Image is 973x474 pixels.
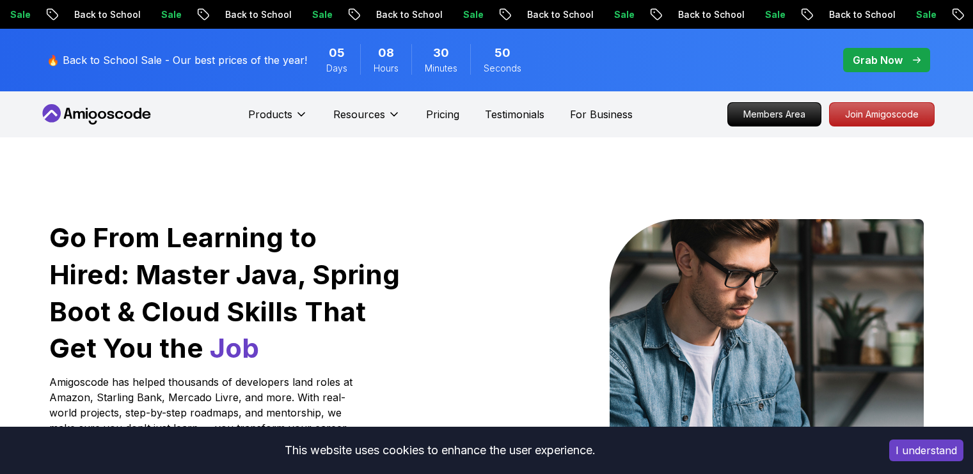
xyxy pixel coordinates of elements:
span: Hours [374,62,399,75]
a: For Business [570,107,633,122]
a: Members Area [727,102,821,126]
p: Resources [333,107,385,122]
a: Join Amigoscode [829,102,935,126]
p: Join Amigoscode [830,103,934,126]
p: Members Area [728,103,821,126]
span: Job [210,332,259,364]
p: Sale [818,8,858,21]
p: Back to School [429,8,516,21]
span: 5 Days [329,44,345,62]
p: Sale [516,8,557,21]
a: Testimonials [485,107,544,122]
span: 50 Seconds [494,44,510,62]
p: Sale [365,8,406,21]
span: 30 Minutes [433,44,449,62]
p: 🔥 Back to School Sale - Our best prices of the year! [47,52,307,68]
p: Back to School [278,8,365,21]
button: Resources [333,107,400,132]
span: 8 Hours [378,44,394,62]
div: This website uses cookies to enhance the user experience. [10,436,870,464]
p: Back to School [882,8,969,21]
p: Sale [667,8,708,21]
span: Minutes [425,62,457,75]
button: Accept cookies [889,440,963,461]
a: Pricing [426,107,459,122]
p: Back to School [731,8,818,21]
p: Sale [214,8,255,21]
p: Grab Now [853,52,903,68]
button: Products [248,107,308,132]
p: Sale [63,8,104,21]
p: Amigoscode has helped thousands of developers land roles at Amazon, Starling Bank, Mercado Livre,... [49,374,356,436]
span: Days [326,62,347,75]
p: Back to School [580,8,667,21]
h1: Go From Learning to Hired: Master Java, Spring Boot & Cloud Skills That Get You the [49,219,402,367]
p: Products [248,107,292,122]
p: Back to School [127,8,214,21]
span: Seconds [484,62,521,75]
